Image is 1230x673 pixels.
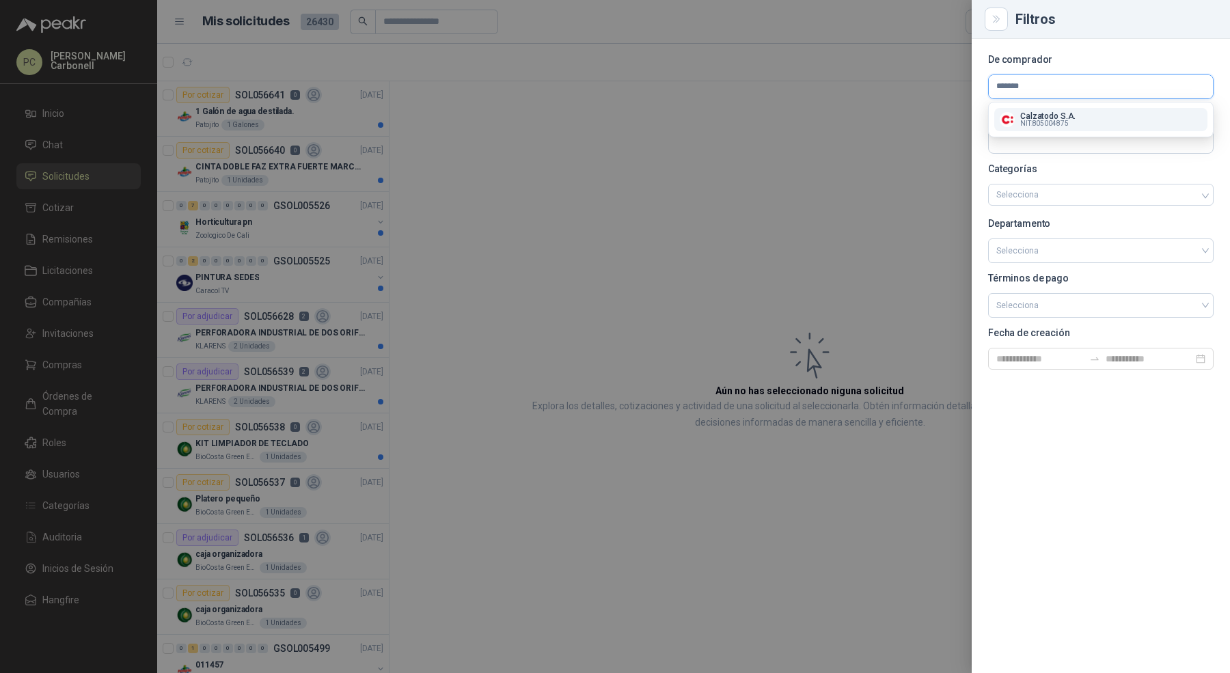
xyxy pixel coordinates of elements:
p: De comprador [988,55,1214,64]
p: Departamento [988,219,1214,228]
p: Calzatodo S.A. [1020,112,1076,120]
p: Términos de pago [988,274,1214,282]
button: Close [988,11,1004,27]
button: Company LogoCalzatodo S.A.NIT:805004875 [994,108,1207,131]
div: Filtros [1015,12,1214,26]
span: to [1089,353,1100,364]
img: Company Logo [1000,112,1015,127]
p: Fecha de creación [988,329,1214,337]
span: NIT : 805004875 [1020,120,1069,127]
span: swap-right [1089,353,1100,364]
p: Categorías [988,165,1214,173]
